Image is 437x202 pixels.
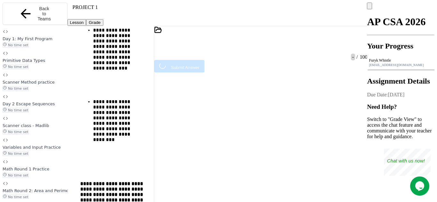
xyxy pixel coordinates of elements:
span: Scanner class - Madlib [3,123,49,128]
div: My Account [367,3,434,9]
span: Day 2 Escape Sequences [3,101,55,106]
span: No time set [3,130,29,134]
h2: Assignment Details [367,77,434,86]
span: / [356,54,358,60]
span: Day 1: My First Program [3,36,52,41]
span: Submit Answer [171,65,199,70]
iframe: chat widget [410,176,431,196]
div: [EMAIL_ADDRESS][DOMAIN_NAME] [369,63,433,67]
iframe: chat widget [384,149,431,176]
span: No time set [3,86,29,91]
span: Back to Teams [37,6,52,21]
button: Grade [86,19,103,26]
span: No time set [3,108,29,113]
span: No time set [3,151,29,156]
span: - [351,54,355,60]
p: Switch to "Grade View" to access the chat feature and communicate with your teacher for help and ... [367,116,434,139]
span: 100 [358,54,367,60]
span: No time set [3,195,29,199]
span: PROJECT 1 [73,4,98,10]
h2: Your Progress [367,42,434,50]
h1: AP CSA 2026 [367,16,434,28]
span: Scanner Method practice [3,80,55,85]
button: Lesson [68,19,86,26]
span: Primitive Data Types [3,58,45,63]
span: [DATE] [388,92,405,97]
span: Variables and Input Practice [3,145,61,150]
span: Due Date: [367,92,388,97]
span: No time set [3,43,29,48]
span: No time set [3,64,29,69]
span: Math Round 1 Practice [3,167,49,171]
span: Math Round 2: Area and Perimeter [3,188,75,193]
div: Furyk Whistle [369,58,433,63]
span: No time set [3,173,29,178]
h3: Need Help? [367,103,434,110]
